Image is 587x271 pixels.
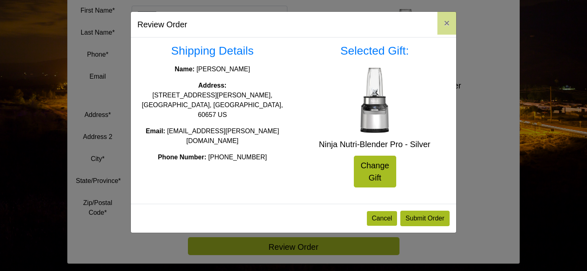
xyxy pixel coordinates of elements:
[300,139,450,149] h5: Ninja Nutri-Blender Pro - Silver
[444,18,450,29] span: ×
[146,128,165,134] strong: Email:
[142,92,283,118] span: [STREET_ADDRESS][PERSON_NAME], [GEOGRAPHIC_DATA], [GEOGRAPHIC_DATA], 60657 US
[198,82,226,89] strong: Address:
[208,154,267,161] span: [PHONE_NUMBER]
[167,128,279,144] span: [EMAIL_ADDRESS][PERSON_NAME][DOMAIN_NAME]
[137,44,287,58] h3: Shipping Details
[175,66,195,73] strong: Name:
[437,12,456,35] button: Close
[158,154,206,161] strong: Phone Number:
[300,44,450,58] h3: Selected Gift:
[137,18,187,31] h5: Review Order
[342,68,407,133] img: Ninja Nutri-Blender Pro - Silver
[196,66,250,73] span: [PERSON_NAME]
[354,156,396,187] a: Change Gift
[367,211,397,226] button: Cancel
[400,211,450,226] button: Submit Order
